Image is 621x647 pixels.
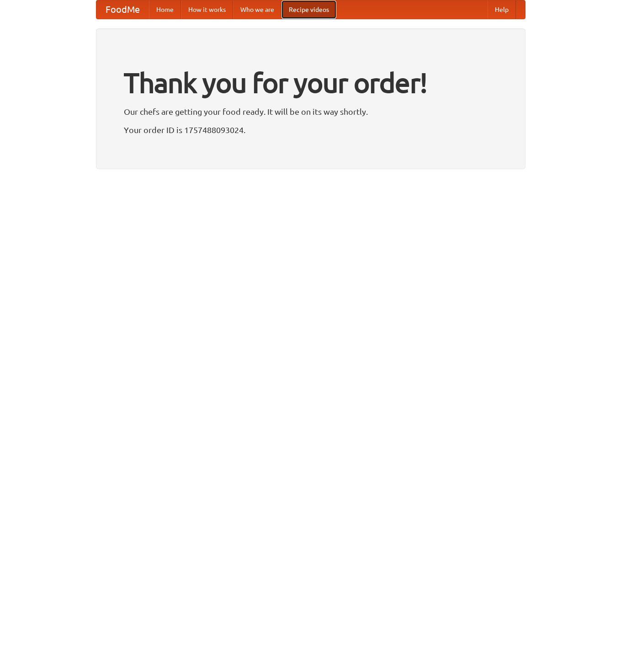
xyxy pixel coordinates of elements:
[181,0,233,19] a: How it works
[281,0,336,19] a: Recipe videos
[233,0,281,19] a: Who we are
[124,61,498,105] h1: Thank you for your order!
[96,0,149,19] a: FoodMe
[124,123,498,137] p: Your order ID is 1757488093024.
[488,0,516,19] a: Help
[124,105,498,118] p: Our chefs are getting your food ready. It will be on its way shortly.
[149,0,181,19] a: Home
